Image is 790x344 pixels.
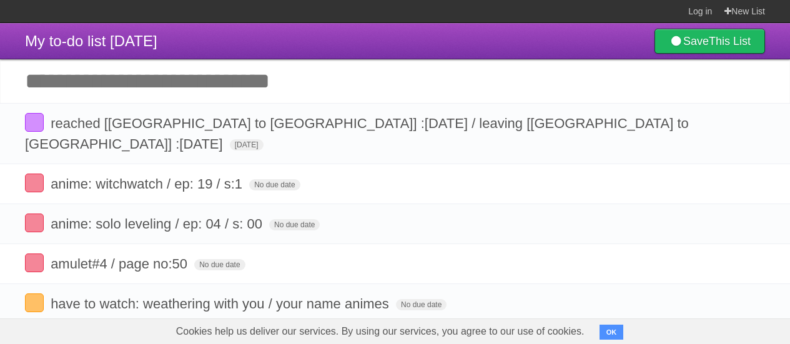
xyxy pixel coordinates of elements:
[269,219,320,230] span: No due date
[25,253,44,272] label: Done
[164,319,597,344] span: Cookies help us deliver our services. By using our services, you agree to our use of cookies.
[25,293,44,312] label: Done
[194,259,245,270] span: No due date
[25,115,689,152] span: reached [[GEOGRAPHIC_DATA] to [GEOGRAPHIC_DATA]] :[DATE] / leaving [[GEOGRAPHIC_DATA] to [GEOGRAP...
[51,296,392,312] span: have to watch: weathering with you / your name animes
[654,29,765,54] a: SaveThis List
[230,139,264,150] span: [DATE]
[25,113,44,132] label: Done
[25,214,44,232] label: Done
[396,299,447,310] span: No due date
[51,216,265,232] span: anime: solo leveling / ep: 04 / s: 00
[51,256,190,272] span: amulet#4 / page no:50
[709,35,751,47] b: This List
[25,174,44,192] label: Done
[51,176,245,192] span: anime: witchwatch / ep: 19 / s:1
[600,325,624,340] button: OK
[249,179,300,190] span: No due date
[25,32,157,49] span: My to-do list [DATE]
